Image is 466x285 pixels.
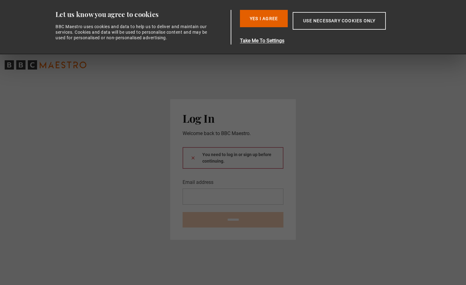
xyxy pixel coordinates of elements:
[240,10,288,27] button: Yes I Agree
[5,60,86,70] svg: BBC Maestro
[56,24,211,41] div: BBC Maestro uses cookies and data to help us to deliver and maintain our services. Cookies and da...
[183,112,283,125] h2: Log In
[240,37,415,45] button: Take Me To Settings
[183,130,283,137] p: Welcome back to BBC Maestro.
[183,179,213,186] label: Email address
[293,12,386,30] button: Use necessary cookies only
[183,147,283,169] div: You need to log in or sign up before continuing.
[56,10,228,19] div: Let us know you agree to cookies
